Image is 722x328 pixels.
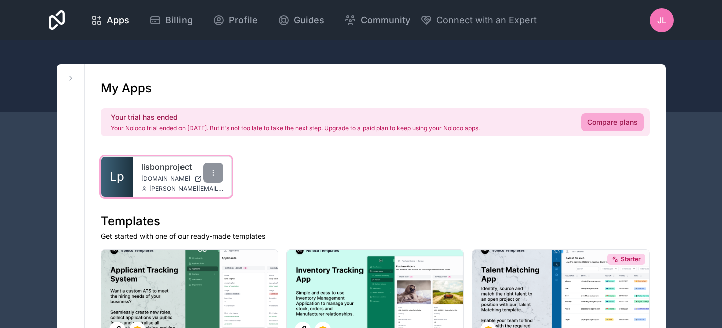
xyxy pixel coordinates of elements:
p: Get started with one of our ready-made templates [101,231,650,241]
span: Billing [165,13,193,27]
span: JL [657,14,666,26]
h1: Templates [101,213,650,229]
span: Lp [110,169,124,185]
span: Profile [229,13,258,27]
a: Lp [101,157,133,197]
span: Community [360,13,410,27]
a: Apps [83,9,137,31]
span: Apps [107,13,129,27]
p: Your Noloco trial ended on [DATE]. But it's not too late to take the next step. Upgrade to a paid... [111,124,480,132]
a: Compare plans [581,113,644,131]
span: Starter [621,255,641,263]
h1: My Apps [101,80,152,96]
span: [PERSON_NAME][EMAIL_ADDRESS][DOMAIN_NAME] [149,185,224,193]
a: Billing [141,9,201,31]
a: [DOMAIN_NAME] [141,175,224,183]
span: Connect with an Expert [436,13,537,27]
a: Guides [270,9,332,31]
a: lisbonproject [141,161,224,173]
a: Community [336,9,418,31]
button: Connect with an Expert [420,13,537,27]
h2: Your trial has ended [111,112,480,122]
span: Guides [294,13,324,27]
a: Profile [205,9,266,31]
span: [DOMAIN_NAME] [141,175,190,183]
